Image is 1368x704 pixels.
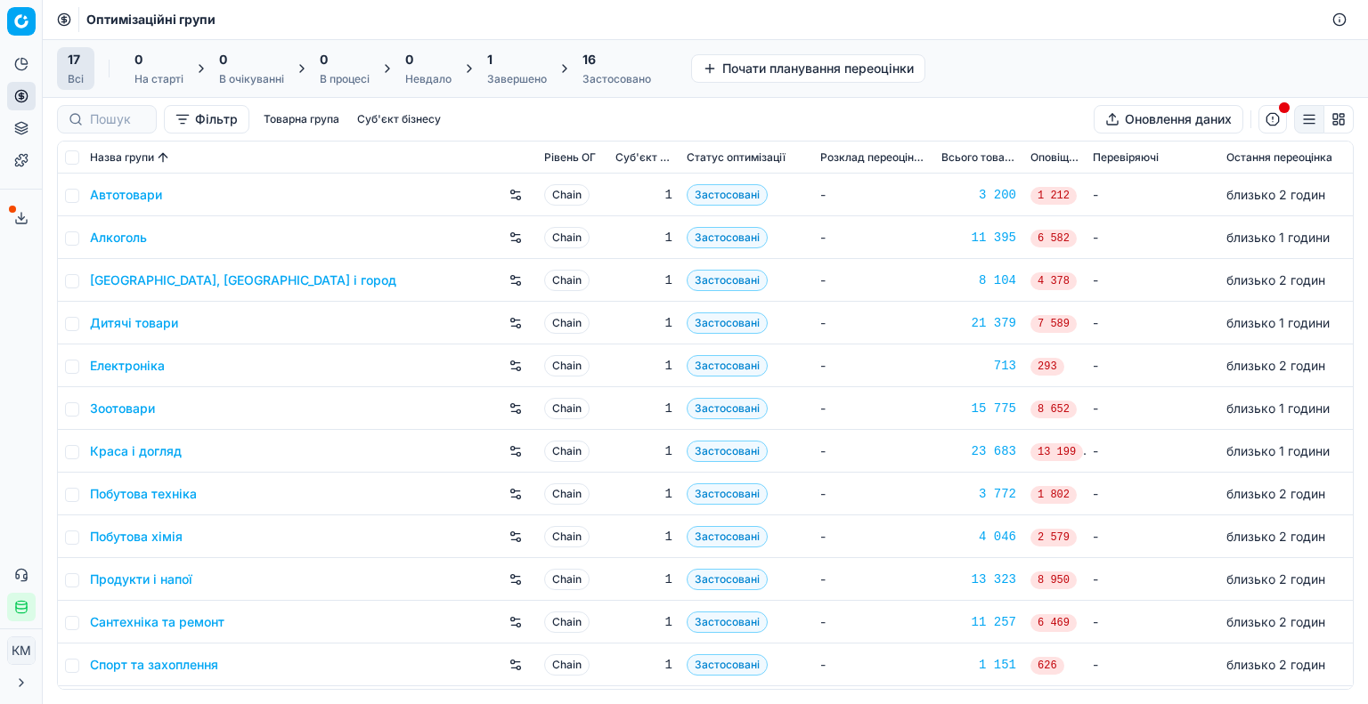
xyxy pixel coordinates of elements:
span: 626 [1030,657,1064,675]
span: Застосовані [687,483,768,505]
span: близько 2 годин [1226,486,1325,501]
span: Застосовані [687,270,768,291]
span: близько 1 години [1226,443,1330,458]
span: близько 2 годин [1226,657,1325,672]
span: Застосовані [687,355,768,376]
td: - [1086,174,1219,216]
td: - [813,344,934,387]
a: 3 772 [941,485,1016,503]
a: Дитячі товари [90,314,178,332]
button: КM [7,636,36,665]
div: 1 [615,314,672,332]
a: Побутова хімія [90,528,183,546]
span: Chain [544,355,590,376]
a: [GEOGRAPHIC_DATA], [GEOGRAPHIC_DATA] і город [90,271,396,289]
a: Зоотовари [90,400,155,417]
div: Невдало [405,72,452,86]
div: 1 [615,229,672,247]
div: 15 775 [941,400,1016,417]
span: 13 199 [1030,443,1083,461]
td: - [813,473,934,515]
span: Рівень OГ [544,150,596,165]
a: Сантехніка та ремонт [90,613,224,631]
div: 1 [615,357,672,375]
span: Оптимізаційні групи [86,11,216,28]
a: 713 [941,357,1016,375]
span: 6 582 [1030,230,1077,247]
a: Автотовари [90,186,162,204]
a: 21 379 [941,314,1016,332]
span: КM [8,637,35,664]
div: 1 [615,485,672,503]
span: 7 589 [1030,315,1077,333]
span: близько 1 години [1226,230,1330,245]
a: Електроніка [90,357,165,375]
input: Пошук [90,110,145,128]
td: - [1086,601,1219,643]
span: 16 [582,51,596,69]
td: - [813,259,934,302]
a: Продукти і напої [90,570,192,588]
td: - [813,430,934,473]
span: Застосовані [687,312,768,334]
td: - [1086,387,1219,430]
span: Остання переоцінка [1226,150,1332,165]
span: Оповіщення [1030,150,1079,165]
button: Оновлення даних [1094,105,1243,134]
button: Фільтр [164,105,249,134]
div: В очікуванні [219,72,284,86]
a: Алкоголь [90,229,147,247]
span: Chain [544,654,590,676]
span: 0 [219,51,227,69]
span: близько 2 годин [1226,529,1325,544]
button: Суб'єкт бізнесу [350,109,448,130]
td: - [813,515,934,558]
span: 8 950 [1030,571,1077,589]
a: 13 323 [941,570,1016,588]
span: 0 [134,51,142,69]
span: Chain [544,270,590,291]
a: 23 683 [941,442,1016,460]
a: 3 200 [941,186,1016,204]
span: Застосовані [687,654,768,676]
span: Chain [544,483,590,505]
div: 1 [615,271,672,289]
span: Chain [544,611,590,633]
span: близько 1 години [1226,401,1330,416]
td: - [813,387,934,430]
td: - [813,558,934,601]
span: близько 2 годин [1226,187,1325,202]
div: 1 [615,613,672,631]
span: близько 2 годин [1226,358,1325,373]
td: - [1086,344,1219,387]
td: - [813,174,934,216]
a: Побутова техніка [90,485,197,503]
span: 0 [405,51,413,69]
span: Перевіряючі [1093,150,1159,165]
td: - [1086,302,1219,344]
div: Застосовано [582,72,651,86]
span: 8 652 [1030,401,1077,418]
button: Товарна група [256,109,346,130]
span: Застосовані [687,441,768,462]
span: близько 2 годин [1226,571,1325,587]
div: 1 [615,186,672,204]
div: В процесі [320,72,370,86]
span: близько 1 години [1226,315,1330,330]
a: 11 257 [941,613,1016,631]
td: - [1086,558,1219,601]
td: - [813,643,934,686]
span: Назва групи [90,150,154,165]
span: Chain [544,441,590,462]
span: Chain [544,526,590,547]
td: - [1086,430,1219,473]
button: Почати планування переоцінки [691,54,925,83]
span: Застосовані [687,611,768,633]
span: Chain [544,398,590,419]
span: 293 [1030,358,1064,376]
span: Застосовані [687,569,768,590]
